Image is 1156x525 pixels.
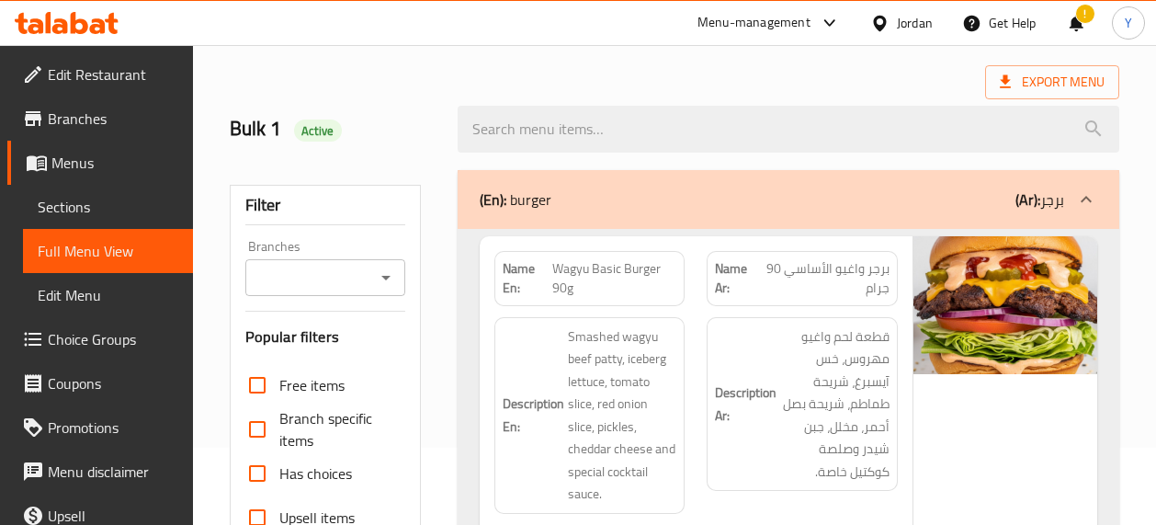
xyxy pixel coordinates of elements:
[23,229,193,273] a: Full Menu View
[294,122,342,140] span: Active
[279,462,352,485] span: Has choices
[7,361,193,405] a: Coupons
[1125,13,1132,33] span: Y
[759,259,890,298] span: برجر واغيو الأساسي 90 جرام
[48,108,178,130] span: Branches
[373,265,399,291] button: Open
[7,317,193,361] a: Choice Groups
[697,12,810,34] div: Menu-management
[48,372,178,394] span: Coupons
[7,97,193,141] a: Branches
[458,106,1119,153] input: search
[1015,188,1064,211] p: برجر
[7,52,193,97] a: Edit Restaurant
[503,393,564,438] strong: Description En:
[38,196,178,218] span: Sections
[985,65,1119,99] span: Export Menu
[552,259,677,298] span: Wagyu Basic Burger 90g
[715,259,758,298] strong: Name Ar:
[913,236,1097,374] img: wagu_basic_burger_90g638904399955074007.jpg
[458,170,1119,229] div: (En): burger(Ar):برجر
[503,259,552,298] strong: Name En:
[23,185,193,229] a: Sections
[48,461,178,483] span: Menu disclaimer
[1000,71,1105,94] span: Export Menu
[7,141,193,185] a: Menus
[715,382,776,427] strong: Description Ar:
[1015,186,1040,213] b: (Ar):
[568,325,677,506] span: Smashed wagyu beef patty, iceberg lettuce, tomato slice, red onion slice, pickles, cheddar cheese...
[23,273,193,317] a: Edit Menu
[7,450,193,494] a: Menu disclaimer
[294,120,342,142] div: Active
[279,407,391,451] span: Branch specific items
[897,13,933,33] div: Jordan
[245,326,405,348] h3: Popular filters
[279,374,345,396] span: Free items
[480,188,551,211] p: burger
[780,325,890,484] span: قطعة لحم واغيو مهروس، خس آيسبرغ، شريحة طماطم، شريحة بصل أحمر، مخلل، جبن شيدر وصلصة كوكتيل خاصة.
[230,115,436,143] h2: Bulk 1
[48,328,178,350] span: Choice Groups
[480,186,506,213] b: (En):
[38,240,178,262] span: Full Menu View
[48,63,178,86] span: Edit Restaurant
[38,284,178,306] span: Edit Menu
[51,152,178,174] span: Menus
[7,405,193,450] a: Promotions
[48,417,178,439] span: Promotions
[245,186,405,225] div: Filter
